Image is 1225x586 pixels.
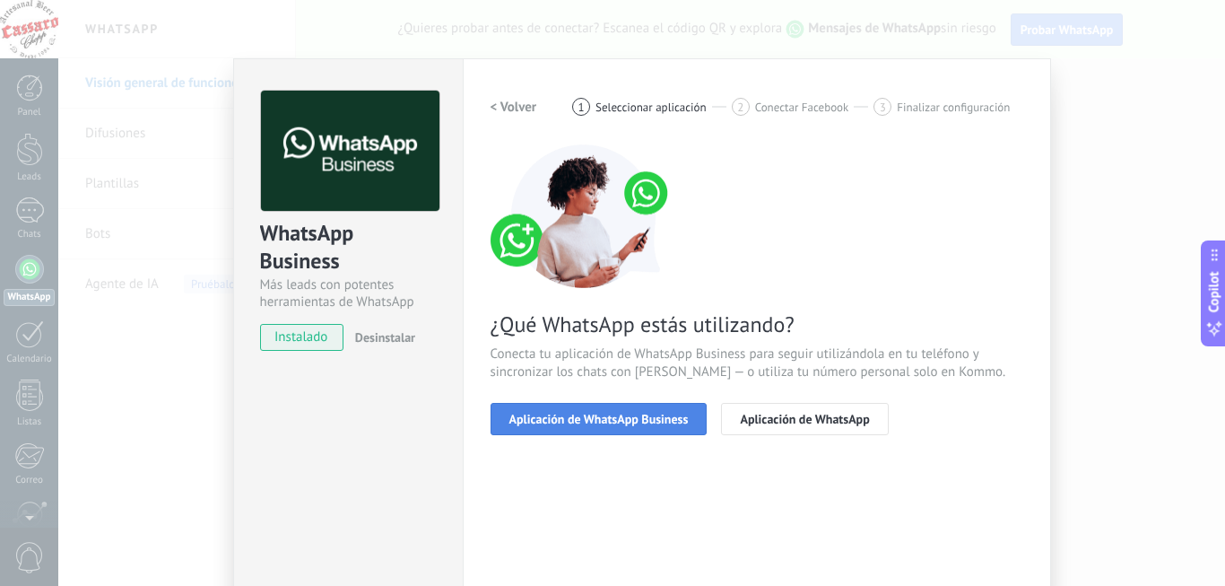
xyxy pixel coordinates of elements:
span: Copilot [1205,271,1223,312]
img: logo_main.png [261,91,439,212]
button: Aplicación de WhatsApp Business [491,403,708,435]
span: Conecta tu aplicación de WhatsApp Business para seguir utilizándola en tu teléfono y sincronizar ... [491,345,1023,381]
img: connect number [491,144,679,288]
span: Seleccionar aplicación [595,101,707,114]
h2: < Volver [491,99,537,116]
span: Conectar Facebook [755,101,849,114]
span: Aplicación de WhatsApp [740,413,869,425]
button: Aplicación de WhatsApp [721,403,888,435]
span: ¿Qué WhatsApp estás utilizando? [491,310,1023,338]
div: Más leads con potentes herramientas de WhatsApp [260,276,437,310]
button: Desinstalar [348,324,415,351]
div: WhatsApp Business [260,219,437,276]
span: Desinstalar [355,329,415,345]
span: 2 [737,100,743,115]
button: < Volver [491,91,537,123]
span: instalado [261,324,343,351]
span: Finalizar configuración [897,101,1010,114]
span: 3 [880,100,886,115]
span: Aplicación de WhatsApp Business [509,413,689,425]
span: 1 [578,100,585,115]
